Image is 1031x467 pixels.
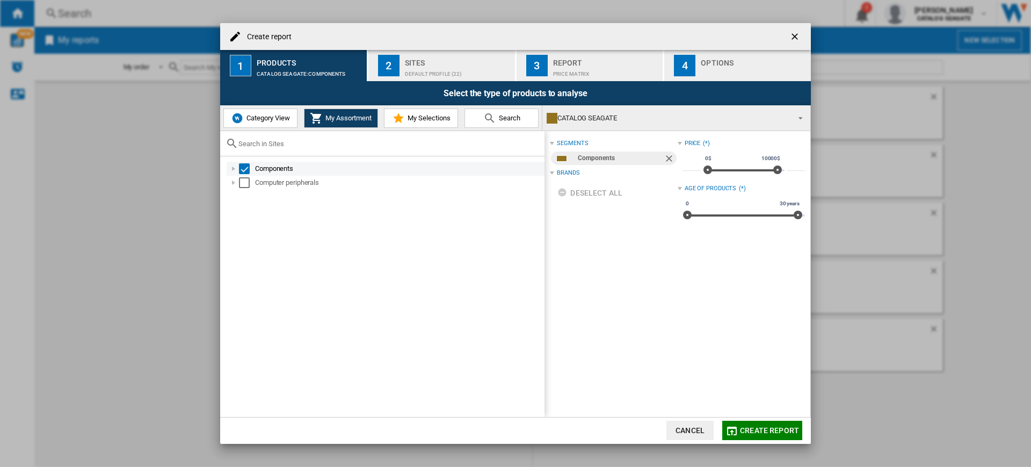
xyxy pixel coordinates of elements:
[368,50,516,81] button: 2 Sites Default profile (22)
[304,109,378,128] button: My Assortment
[464,109,539,128] button: Search
[553,54,659,66] div: Report
[239,177,255,188] md-checkbox: Select
[554,183,626,203] button: Deselect all
[674,55,695,76] div: 4
[223,109,297,128] button: Category View
[778,199,801,208] span: 30 years
[220,81,811,105] div: Select the type of products to analyse
[722,421,802,440] button: Create report
[242,32,292,42] h4: Create report
[666,421,714,440] button: Cancel
[239,163,255,174] md-checkbox: Select
[789,31,802,44] ng-md-icon: getI18NText('BUTTONS.CLOSE_DIALOG')
[405,66,511,77] div: Default profile (22)
[701,54,807,66] div: Options
[405,54,511,66] div: Sites
[685,184,737,193] div: Age of products
[557,169,579,177] div: Brands
[405,114,451,122] span: My Selections
[378,55,400,76] div: 2
[547,111,789,126] div: CATALOG SEAGATE
[760,154,782,163] span: 10000$
[578,152,663,165] div: Components
[740,426,799,435] span: Create report
[238,140,539,148] input: Search in Sites
[684,199,691,208] span: 0
[323,114,372,122] span: My Assortment
[703,154,713,163] span: 0$
[517,50,664,81] button: 3 Report Price Matrix
[257,54,362,66] div: Products
[496,114,520,122] span: Search
[255,163,543,174] div: Components
[244,114,290,122] span: Category View
[557,139,588,148] div: segments
[685,139,701,148] div: Price
[231,112,244,125] img: wiser-icon-blue.png
[553,66,659,77] div: Price Matrix
[785,26,807,47] button: getI18NText('BUTTONS.CLOSE_DIALOG')
[220,50,368,81] button: 1 Products CATALOG SEAGATE:Components
[664,50,811,81] button: 4 Options
[526,55,548,76] div: 3
[230,55,251,76] div: 1
[664,153,677,166] ng-md-icon: Remove
[257,66,362,77] div: CATALOG SEAGATE:Components
[255,177,543,188] div: Computer peripherals
[384,109,458,128] button: My Selections
[557,183,622,203] div: Deselect all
